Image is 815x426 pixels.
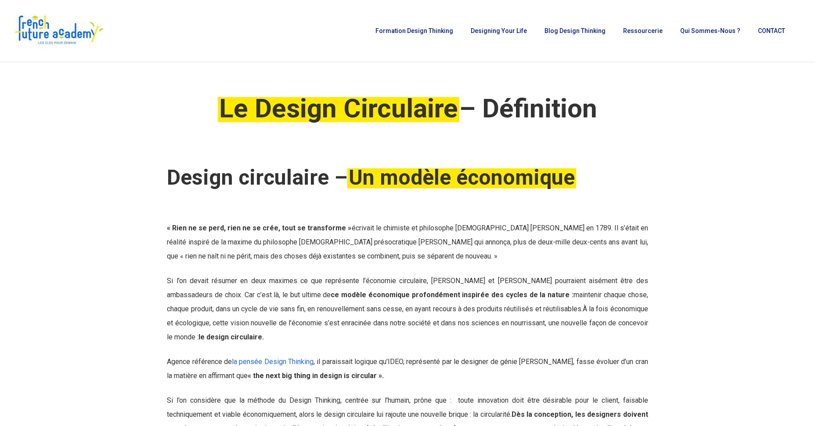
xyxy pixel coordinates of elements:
[545,27,606,34] span: Blog Design Thinking
[248,371,384,380] b: « the next big thing in design is circular ».
[540,28,610,34] a: Blog Design Thinking
[167,357,648,380] span: , il paraissait logique qu’IDEO, représenté par le designer de génie [PERSON_NAME], fasse évoluer...
[167,396,648,419] span: Si l’on considère que la méthode du Design Thinking, centrée sur l’humain, prône que : toute inno...
[167,165,576,190] strong: Design circulaire –
[680,27,740,34] span: Qui sommes-nous ?
[466,28,531,34] a: Designing Your Life
[676,28,745,34] a: Qui sommes-nous ?
[375,27,453,34] span: Formation Design Thinking
[471,27,527,34] span: Designing Your Life
[167,224,351,232] strong: « Rien ne se perd, rien ne se crée, tout se transforme »
[167,277,648,313] span: Si l’on devait résumer en deux maximes ce que représente l’économie circulaire, [PERSON_NAME] et ...
[371,28,458,34] a: Formation Design Thinking
[167,305,648,341] span: À la fois économique et écologique, cette vision nouvelle de l’économie s’est enracinée dans notr...
[623,27,663,34] span: Ressourcerie
[758,27,785,34] span: CONTACT
[167,357,232,366] span: Agence référence de
[167,224,648,260] span: écrivait le chimiste et philosophe [DEMOGRAPHIC_DATA] [PERSON_NAME] en 1789. Il s’était en réalit...
[331,291,573,299] strong: ce modèle économique profondément inspirée des cycles de la nature :
[619,28,667,34] a: Ressourcerie
[347,165,576,190] em: Un modèle économique
[216,92,599,125] h1: – Définition
[12,13,105,48] img: French Future Academy
[232,357,314,366] a: la pensée Design Thinking
[754,28,790,34] a: CONTACT
[198,333,264,341] b: le design circulaire.
[218,93,459,124] em: Le design circulaire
